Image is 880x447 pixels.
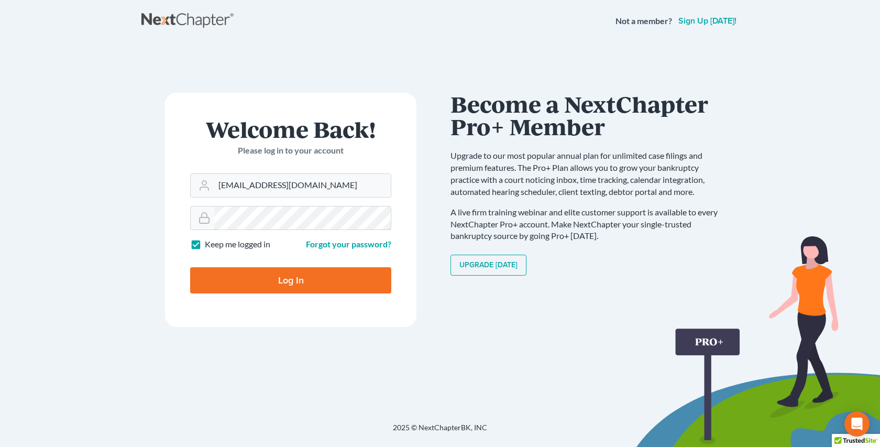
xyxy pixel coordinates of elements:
div: 2025 © NextChapterBK, INC [141,422,739,441]
a: Forgot your password? [306,239,391,249]
input: Email Address [214,174,391,197]
input: Log In [190,267,391,293]
a: Sign up [DATE]! [676,17,739,25]
p: Please log in to your account [190,145,391,157]
p: Upgrade to our most popular annual plan for unlimited case filings and premium features. The Pro+... [450,150,728,198]
div: Open Intercom Messenger [844,411,870,437]
h1: Welcome Back! [190,118,391,140]
p: A live firm training webinar and elite customer support is available to every NextChapter Pro+ ac... [450,206,728,243]
strong: Not a member? [615,15,672,27]
a: Upgrade [DATE] [450,255,526,276]
label: Keep me logged in [205,238,270,250]
h1: Become a NextChapter Pro+ Member [450,93,728,137]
